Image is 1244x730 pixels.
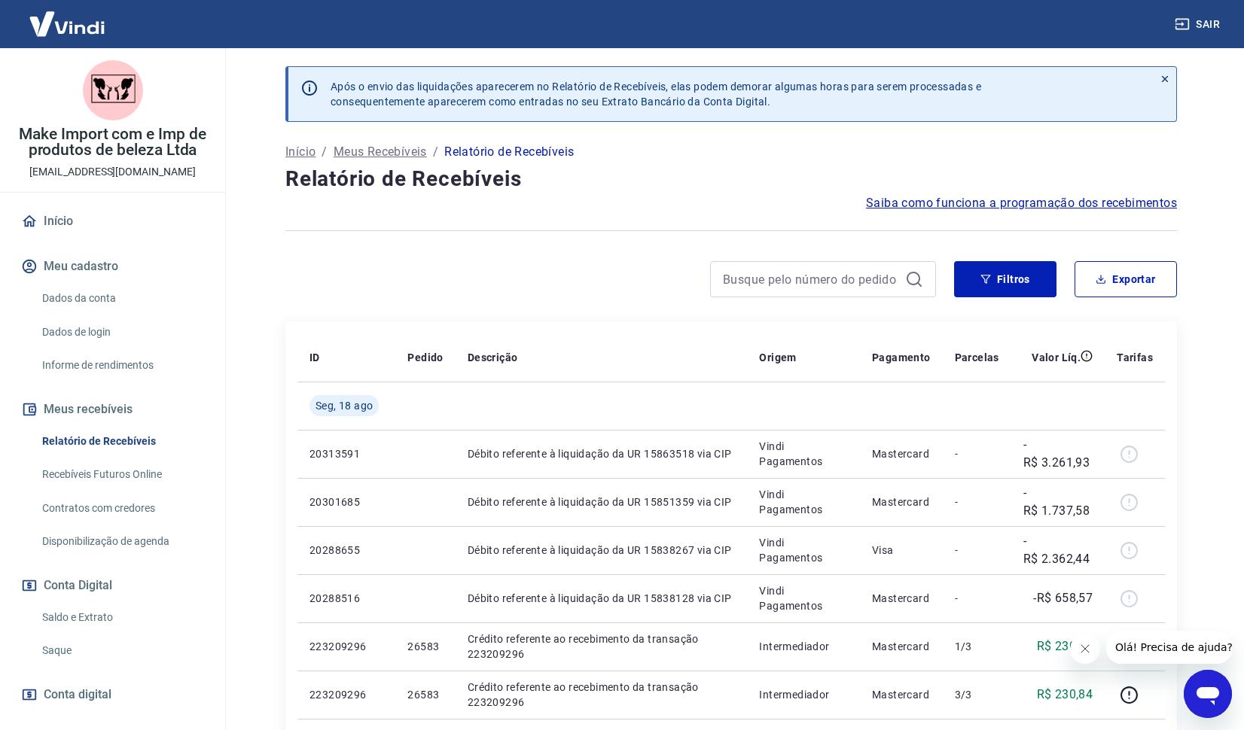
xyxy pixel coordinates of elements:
p: 20313591 [309,446,383,461]
img: Vindi [18,1,116,47]
p: -R$ 3.261,93 [1023,436,1093,472]
a: Saque [36,635,207,666]
p: 223209296 [309,639,383,654]
p: Mastercard [872,591,931,606]
iframe: Botão para abrir a janela de mensagens [1184,670,1232,718]
a: Relatório de Recebíveis [36,426,207,457]
button: Conta Digital [18,569,207,602]
a: Saldo e Extrato [36,602,207,633]
p: Mastercard [872,446,931,461]
p: Pedido [407,350,443,365]
p: / [322,143,327,161]
p: Intermediador [759,687,848,702]
p: Parcelas [955,350,999,365]
span: Olá! Precisa de ajuda? [9,11,127,23]
p: / [433,143,438,161]
p: Crédito referente ao recebimento da transação 223209296 [468,680,736,710]
p: R$ 230,84 [1037,686,1093,704]
p: Valor Líq. [1032,350,1081,365]
p: 3/3 [955,687,999,702]
button: Exportar [1075,261,1177,297]
p: 223209296 [309,687,383,702]
a: Meus Recebíveis [334,143,427,161]
p: Vindi Pagamentos [759,583,848,613]
p: Débito referente à liquidação da UR 15851359 via CIP [468,494,736,509]
p: 1/3 [955,639,999,654]
p: Após o envio das liquidações aparecerem no Relatório de Recebíveis, elas podem demorar algumas ho... [331,79,981,109]
p: Make Import com e Imp de produtos de beleza Ltda [12,126,213,158]
p: - [955,543,999,558]
a: Conta digital [18,678,207,711]
p: 20288516 [309,591,383,606]
a: Disponibilização de agenda [36,526,207,557]
p: Vindi Pagamentos [759,535,848,565]
a: Saiba como funciona a programação dos recebimentos [866,194,1177,212]
p: 26583 [407,639,443,654]
p: [EMAIL_ADDRESS][DOMAIN_NAME] [29,164,196,180]
p: -R$ 658,57 [1033,589,1093,607]
p: Origem [759,350,796,365]
p: Visa [872,543,931,558]
button: Filtros [954,261,1056,297]
h4: Relatório de Recebíveis [285,164,1177,194]
p: - [955,446,999,461]
p: Débito referente à liquidação da UR 15838267 via CIP [468,543,736,558]
p: Relatório de Recebíveis [444,143,574,161]
p: -R$ 1.737,58 [1023,484,1093,520]
p: -R$ 2.362,44 [1023,532,1093,568]
a: Informe de rendimentos [36,350,207,381]
p: - [955,591,999,606]
span: Conta digital [44,684,111,705]
p: 20301685 [309,494,383,509]
p: Pagamento [872,350,931,365]
input: Busque pelo número do pedido [723,268,899,290]
p: Mastercard [872,494,931,509]
p: Mastercard [872,687,931,702]
a: Contratos com credores [36,493,207,524]
p: Mastercard [872,639,931,654]
p: Tarifas [1117,350,1153,365]
button: Sair [1172,11,1226,38]
span: Seg, 18 ago [316,398,373,413]
p: Crédito referente ao recebimento da transação 223209296 [468,631,736,662]
p: - [955,494,999,509]
p: 20288655 [309,543,383,558]
iframe: Fechar mensagem [1070,634,1100,664]
a: Recebíveis Futuros Online [36,459,207,490]
a: Início [18,205,207,238]
p: Vindi Pagamentos [759,487,848,517]
p: ID [309,350,320,365]
p: Débito referente à liquidação da UR 15863518 via CIP [468,446,736,461]
p: Débito referente à liquidação da UR 15838128 via CIP [468,591,736,606]
a: Início [285,143,316,161]
p: Vindi Pagamentos [759,439,848,469]
button: Meus recebíveis [18,393,207,426]
p: R$ 230,82 [1037,637,1093,655]
p: Descrição [468,350,518,365]
iframe: Mensagem da empresa [1106,631,1232,664]
img: 92670548-54c4-46cb-b211-a4c5f46627ef.jpeg [83,60,143,120]
a: Dados de login [36,317,207,348]
p: 26583 [407,687,443,702]
a: Dados da conta [36,283,207,314]
button: Meu cadastro [18,250,207,283]
p: Intermediador [759,639,848,654]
